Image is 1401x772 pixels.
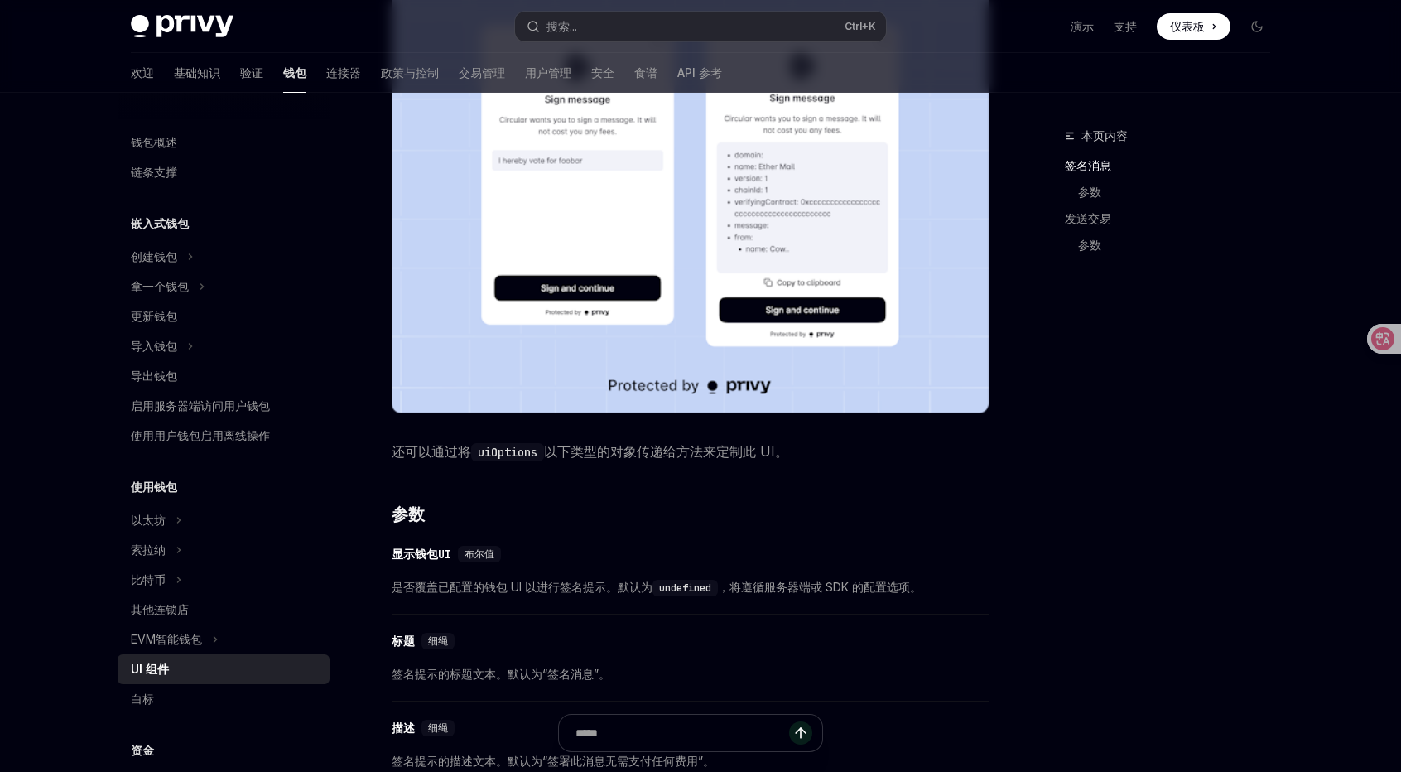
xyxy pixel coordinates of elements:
[1114,18,1137,35] a: 支持
[131,309,177,323] font: 更新钱包
[465,548,494,561] font: 布尔值
[131,513,166,527] font: 以太坊
[131,632,202,646] font: EVM智能钱包
[131,279,189,293] font: 拿一个钱包
[862,20,876,32] font: +K
[283,53,306,93] a: 钱包
[525,65,571,80] font: 用户管理
[1071,18,1094,35] a: 演示
[240,65,263,80] font: 验证
[1065,205,1283,232] a: 发送交易
[118,302,330,331] a: 更新钱包
[459,53,505,93] a: 交易管理
[677,65,722,80] font: API 参考
[546,19,577,33] font: 搜索...
[118,654,330,684] a: UI 组件
[326,65,361,80] font: 连接器
[174,65,220,80] font: 基础知识
[131,249,177,263] font: 创建钱包
[131,135,177,149] font: 钱包概述
[392,634,415,649] font: 标题
[471,443,544,461] code: uiOptions
[634,65,657,80] font: 食谱
[1244,13,1270,40] button: 切换暗模式
[131,165,177,179] font: 链条支撑
[118,684,330,714] a: 白标
[1170,19,1205,33] font: 仪表板
[131,743,154,757] font: 资金
[544,443,788,460] font: 以下类型的对象传递给方法来定制此 UI。
[392,580,652,594] font: 是否覆盖已配置的钱包 UI 以进行签名提示。默认为
[591,53,614,93] a: 安全
[789,721,812,745] button: 发送消息
[1065,211,1111,225] font: 发送交易
[131,339,177,353] font: 导入钱包
[240,53,263,93] a: 验证
[131,480,177,494] font: 使用钱包
[1078,179,1283,205] a: 参数
[381,53,439,93] a: 政策与控制
[381,65,439,80] font: 政策与控制
[677,53,722,93] a: API 参考
[845,20,862,32] font: Ctrl
[591,65,614,80] font: 安全
[174,53,220,93] a: 基础知识
[131,543,166,557] font: 索拉纳
[131,692,154,706] font: 白标
[515,12,886,41] button: 搜索...Ctrl+K
[634,53,657,93] a: 食谱
[131,15,233,38] img: 深色标志
[118,421,330,451] a: 使用用户钱包启用离线操作
[131,662,169,676] font: UI 组件
[1065,152,1283,179] a: 签名消息
[652,580,718,596] code: undefined
[118,128,330,157] a: 钱包概述
[118,595,330,625] a: 其他连锁店
[1157,13,1230,40] a: 仪表板
[131,65,154,80] font: 欢迎
[525,53,571,93] a: 用户管理
[428,634,448,648] font: 细绳
[459,65,505,80] font: 交易管理
[283,65,306,80] font: 钱包
[131,369,177,383] font: 导出钱包
[131,572,166,586] font: 比特币
[118,391,330,421] a: 启用服务器端访问用户钱包
[1065,158,1111,172] font: 签名消息
[131,216,189,230] font: 嵌入式钱包
[1071,19,1094,33] font: 演示
[392,504,424,524] font: 参数
[392,547,451,562] font: 显示钱包UI
[131,428,270,442] font: 使用用户钱包启用离线操作
[118,361,330,391] a: 导出钱包
[131,602,189,616] font: 其他连锁店
[118,157,330,187] a: 链条支撑
[1114,19,1137,33] font: 支持
[326,53,361,93] a: 连接器
[131,398,270,413] font: 启用服务器端访问用户钱包
[131,53,154,93] a: 欢迎
[1078,185,1101,199] font: 参数
[1078,238,1101,252] font: 参数
[392,667,610,681] font: 签名提示的标题文本。默认为“签名消息”。
[392,443,471,460] font: 还可以通过将
[1081,128,1128,142] font: 本页内容
[718,580,922,594] font: ，将遵循服务器端或 SDK 的配置选项。
[1078,232,1283,258] a: 参数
